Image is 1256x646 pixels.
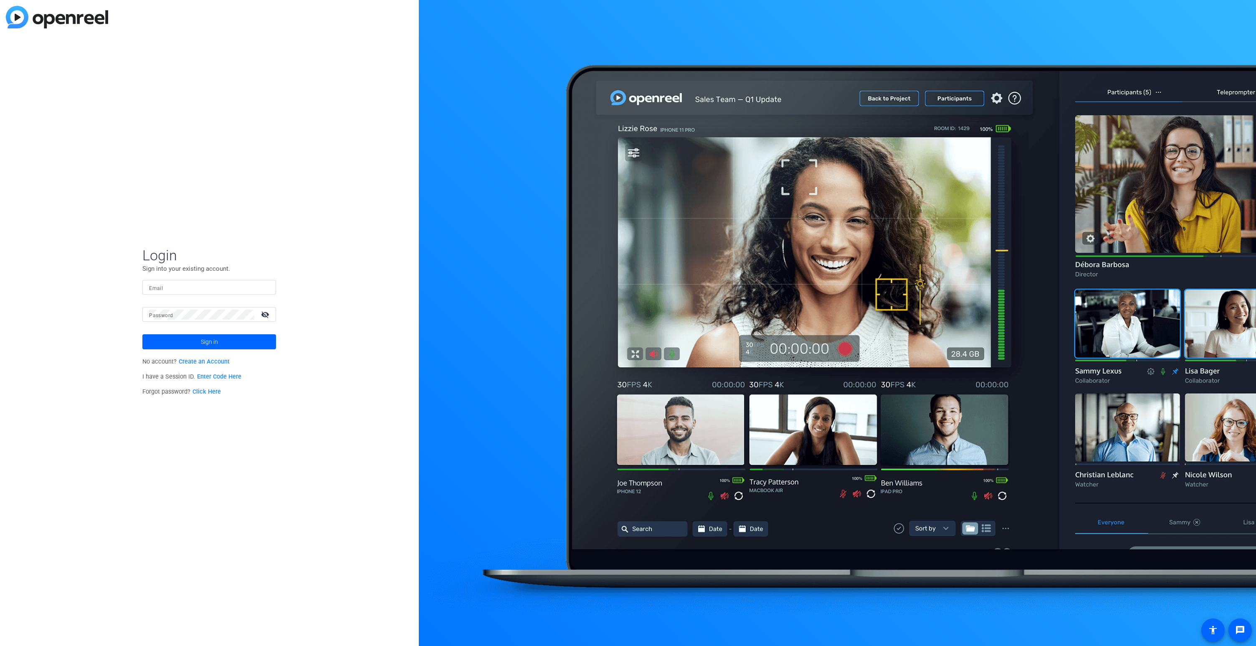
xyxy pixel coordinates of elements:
mat-icon: accessibility [1208,625,1218,635]
mat-label: Password [149,313,173,318]
mat-icon: visibility_off [256,308,276,320]
span: Login [142,247,276,264]
span: Forgot password? [142,388,221,395]
span: Sign in [201,331,218,352]
button: Sign in [142,334,276,349]
img: blue-gradient.svg [6,6,108,28]
input: Enter Email Address [149,282,269,292]
a: Create an Account [179,358,230,365]
mat-label: Email [149,285,163,291]
mat-icon: message [1235,625,1245,635]
a: Click Here [192,388,221,395]
span: I have a Session ID. [142,373,241,380]
span: No account? [142,358,230,365]
a: Enter Code Here [197,373,241,380]
p: Sign into your existing account. [142,264,276,273]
